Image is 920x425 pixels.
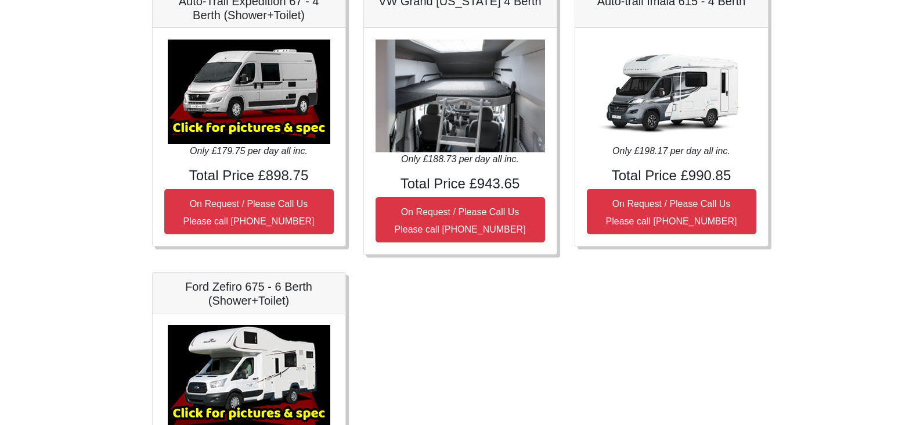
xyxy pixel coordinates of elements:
i: Only £179.75 per day all inc. [190,146,308,156]
button: On Request / Please Call UsPlease call [PHONE_NUMBER] [376,197,545,242]
img: VW Grand California 4 Berth [376,40,545,153]
h4: Total Price £898.75 [164,167,334,184]
small: On Request / Please Call Us Please call [PHONE_NUMBER] [395,207,526,234]
button: On Request / Please Call UsPlease call [PHONE_NUMBER] [587,189,756,234]
i: Only £188.73 per day all inc. [401,154,519,164]
img: Auto-Trail Expedition 67 - 4 Berth (Shower+Toilet) [168,40,330,144]
h4: Total Price £943.65 [376,176,545,192]
i: Only £198.17 per day all inc. [612,146,730,156]
img: Auto-trail Imala 615 - 4 Berth [590,40,753,144]
small: On Request / Please Call Us Please call [PHONE_NUMBER] [183,199,315,226]
h5: Ford Zefiro 675 - 6 Berth (Shower+Toilet) [164,280,334,308]
h4: Total Price £990.85 [587,167,756,184]
small: On Request / Please Call Us Please call [PHONE_NUMBER] [606,199,737,226]
button: On Request / Please Call UsPlease call [PHONE_NUMBER] [164,189,334,234]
